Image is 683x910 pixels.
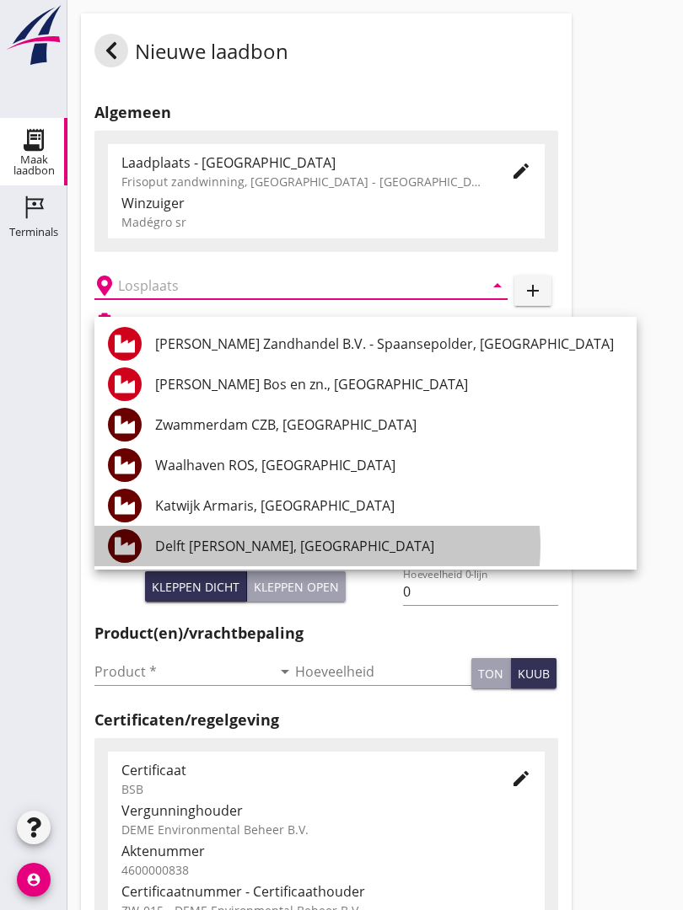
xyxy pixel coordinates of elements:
[523,281,543,301] i: add
[155,374,623,394] div: [PERSON_NAME] Bos en zn., [GEOGRAPHIC_DATA]
[121,173,484,190] div: Frisoput zandwinning, [GEOGRAPHIC_DATA] - [GEOGRAPHIC_DATA].
[155,536,623,556] div: Delft [PERSON_NAME], [GEOGRAPHIC_DATA]
[121,861,531,879] div: 4600000838
[511,161,531,181] i: edit
[94,34,288,74] div: Nieuwe laadbon
[471,658,511,688] button: ton
[155,334,623,354] div: [PERSON_NAME] Zandhandel B.V. - Spaansepolder, [GEOGRAPHIC_DATA]
[518,665,550,682] div: kuub
[121,313,207,329] h2: Beladen vaartuig
[121,800,531,821] div: Vergunninghouder
[94,622,558,645] h2: Product(en)/vrachtbepaling
[94,709,558,731] h2: Certificaten/regelgeving
[403,578,557,605] input: Hoeveelheid 0-lijn
[295,658,472,685] input: Hoeveelheid
[155,495,623,516] div: Katwijk Armaris, [GEOGRAPHIC_DATA]
[94,101,558,124] h2: Algemeen
[118,272,460,299] input: Losplaats
[487,276,508,296] i: arrow_drop_down
[155,415,623,435] div: Zwammerdam CZB, [GEOGRAPHIC_DATA]
[152,578,239,596] div: Kleppen dicht
[478,665,503,682] div: ton
[275,661,295,682] i: arrow_drop_down
[511,658,557,688] button: kuub
[511,768,531,789] i: edit
[247,571,346,602] button: Kleppen open
[155,455,623,475] div: Waalhaven ROS, [GEOGRAPHIC_DATA]
[121,153,484,173] div: Laadplaats - [GEOGRAPHIC_DATA]
[9,227,58,238] div: Terminals
[254,578,339,596] div: Kleppen open
[17,863,51,897] i: account_circle
[145,571,247,602] button: Kleppen dicht
[121,821,531,838] div: DEME Environmental Beheer B.V.
[121,881,531,902] div: Certificaatnummer - Certificaathouder
[121,780,484,798] div: BSB
[3,4,64,67] img: logo-small.a267ee39.svg
[121,193,531,213] div: Winzuiger
[121,760,484,780] div: Certificaat
[121,841,531,861] div: Aktenummer
[121,213,531,231] div: Madégro sr
[94,658,272,685] input: Product *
